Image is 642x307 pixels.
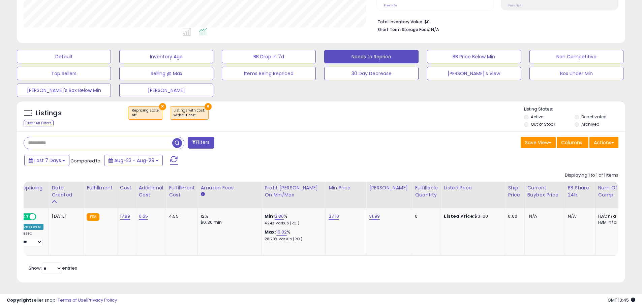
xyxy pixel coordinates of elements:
span: ON [21,214,30,220]
div: $0.30 min [201,219,256,225]
p: Listing States: [524,106,625,113]
button: Columns [557,137,588,148]
div: seller snap | | [7,297,117,304]
div: Ship Price [508,184,521,198]
div: $31.00 [444,213,500,219]
span: Aug-23 - Aug-29 [114,157,154,164]
div: Current Buybox Price [527,184,562,198]
strong: Copyright [7,297,31,303]
label: Active [531,114,543,120]
span: 2025-09-6 13:45 GMT [608,297,635,303]
b: Short Term Storage Fees: [377,27,430,32]
li: $0 [377,17,613,25]
b: Min: [265,213,275,219]
a: Terms of Use [58,297,86,303]
div: Amazon AI [20,224,43,230]
button: Box Under Min [529,67,623,80]
div: Min Price [329,184,363,191]
div: FBM: n/a [598,219,620,225]
a: 31.99 [369,213,380,220]
div: Amazon Fees [201,184,259,191]
button: [PERSON_NAME]'s Box Below Min [17,84,111,97]
div: 0.00 [508,213,519,219]
button: BB Drop in 7d [222,50,316,63]
div: Repricing [20,184,46,191]
button: Actions [589,137,618,148]
button: BB Price Below Min [427,50,521,63]
label: Deactivated [581,114,607,120]
small: FBA [87,213,99,221]
button: Last 7 Days [24,155,69,166]
label: Out of Stock [531,121,555,127]
b: Total Inventory Value: [377,19,423,25]
div: Additional Cost [139,184,163,198]
div: FBA: n/a [598,213,620,219]
span: Show: entries [29,265,77,271]
span: Repricing state : [132,108,159,118]
button: Top Sellers [17,67,111,80]
a: 15.82 [276,229,287,236]
div: Fulfillable Quantity [415,184,438,198]
div: Displaying 1 to 1 of 1 items [565,172,618,179]
th: The percentage added to the cost of goods (COGS) that forms the calculator for Min & Max prices. [262,182,326,208]
div: Fulfillment Cost [169,184,195,198]
button: Selling @ Max [119,67,213,80]
button: Needs to Reprice [324,50,418,63]
div: N/A [568,213,590,219]
span: Columns [561,139,582,146]
button: Inventory Age [119,50,213,63]
button: × [159,103,166,110]
a: 17.89 [120,213,130,220]
button: Save View [521,137,556,148]
div: Fulfillment [87,184,114,191]
div: off [132,113,159,118]
div: % [265,229,320,242]
button: Filters [188,137,214,149]
div: % [265,213,320,226]
button: Non Competitive [529,50,623,63]
button: Default [17,50,111,63]
button: × [205,103,212,110]
h5: Listings [36,109,62,118]
a: Privacy Policy [87,297,117,303]
div: 12% [201,213,256,219]
span: OFF [35,214,46,220]
div: [DATE] [52,213,79,219]
div: Preset: [20,231,43,246]
span: Last 7 Days [34,157,61,164]
small: Prev: N/A [384,3,397,7]
span: N/A [431,26,439,33]
div: BB Share 24h. [568,184,592,198]
div: Cost [120,184,133,191]
span: Listings with cost : [174,108,205,118]
button: Aug-23 - Aug-29 [104,155,163,166]
div: Profit [PERSON_NAME] on Min/Max [265,184,323,198]
button: Items Being Repriced [222,67,316,80]
button: [PERSON_NAME] [119,84,213,97]
a: 2.80 [275,213,284,220]
b: Max: [265,229,276,235]
p: 4.24% Markup (ROI) [265,221,320,226]
label: Archived [581,121,600,127]
button: [PERSON_NAME]'s View [427,67,521,80]
div: 4.55 [169,213,192,219]
div: Date Created [52,184,81,198]
div: without cost [174,113,205,118]
span: Compared to: [70,158,101,164]
div: 0 [415,213,436,219]
a: 0.65 [139,213,148,220]
button: 30 Day Decrease [324,67,418,80]
div: [PERSON_NAME] [369,184,409,191]
p: 28.29% Markup (ROI) [265,237,320,242]
div: Clear All Filters [24,120,54,126]
span: N/A [529,213,537,219]
div: Num of Comp. [598,184,623,198]
b: Listed Price: [444,213,475,219]
a: 27.10 [329,213,339,220]
small: Prev: N/A [508,3,521,7]
small: Amazon Fees. [201,191,205,197]
div: Listed Price [444,184,502,191]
